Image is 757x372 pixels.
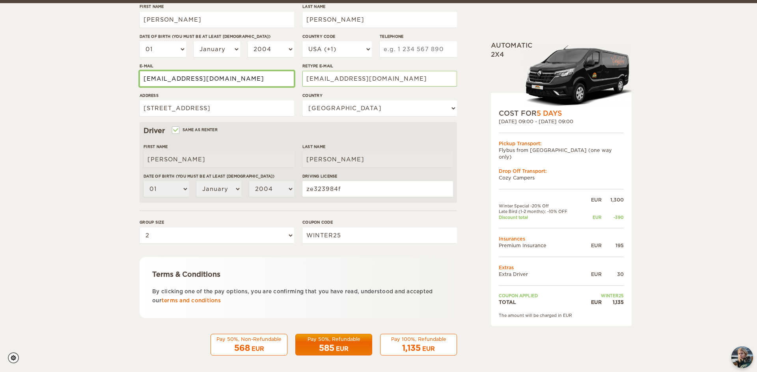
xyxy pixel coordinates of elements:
[422,345,435,353] div: EUR
[499,209,584,214] td: Late Bird (1-2 months): -10% OFF
[140,63,294,69] label: E-mail
[499,242,584,249] td: Premium Insurance
[537,109,562,117] span: 5 Days
[302,63,457,69] label: Retype E-mail
[380,33,457,39] label: Telephone
[499,215,584,220] td: Discount total
[319,343,334,353] span: 585
[252,345,264,353] div: EUR
[302,219,457,225] label: Coupon code
[499,140,624,147] div: Pickup Transport:
[144,173,294,179] label: Date of birth (You must be at least [DEMOGRAPHIC_DATA])
[402,343,421,353] span: 1,135
[140,93,294,98] label: Address
[380,334,457,356] button: Pay 100%, Refundable 1,135 EUR
[140,4,294,9] label: First Name
[140,219,294,225] label: Group size
[584,215,602,220] div: EUR
[584,293,624,298] td: WINTER25
[602,196,624,203] div: 1,300
[499,264,624,271] td: Extras
[602,299,624,305] div: 1,135
[302,12,457,28] input: e.g. Smith
[144,126,453,135] div: Driver
[499,174,624,181] td: Cozy Campers
[300,336,367,342] div: Pay 50%, Refundable
[144,152,294,167] input: e.g. William
[302,152,453,167] input: e.g. Smith
[584,196,602,203] div: EUR
[140,71,294,87] input: e.g. example@example.com
[173,126,218,133] label: Same as renter
[140,33,294,39] label: Date of birth (You must be at least [DEMOGRAPHIC_DATA])
[602,242,624,249] div: 195
[380,41,457,57] input: e.g. 1 234 567 890
[211,334,287,356] button: Pay 50%, Non-Refundable 568 EUR
[584,242,602,249] div: EUR
[731,346,753,368] button: chat-button
[602,215,624,220] div: -390
[152,287,444,305] p: By clicking one of the pay options, you are confirming that you have read, understood and accepte...
[216,336,282,342] div: Pay 50%, Non-Refundable
[302,173,453,179] label: Driving License
[162,298,221,304] a: terms and conditions
[302,144,453,150] label: Last Name
[144,144,294,150] label: First Name
[8,352,24,363] a: Cookie settings
[152,270,444,279] div: Terms & Conditions
[731,346,753,368] img: Freyja at Cozy Campers
[499,235,624,242] td: Insurances
[499,118,624,125] div: [DATE] 09:00 - [DATE] 09:00
[499,203,584,209] td: Winter Special -20% Off
[302,181,453,197] input: e.g. 14789654B
[491,41,632,109] div: Automatic 2x4
[140,100,294,116] input: e.g. Street, City, Zip Code
[302,33,372,39] label: Country Code
[499,293,584,298] td: Coupon applied
[234,343,250,353] span: 568
[499,271,584,278] td: Extra Driver
[499,147,624,160] td: Flybus from [GEOGRAPHIC_DATA] (one way only)
[499,299,584,305] td: TOTAL
[499,168,624,174] div: Drop Off Transport:
[302,71,457,87] input: e.g. example@example.com
[499,313,624,318] div: The amount will be charged in EUR
[499,109,624,118] div: COST FOR
[140,12,294,28] input: e.g. William
[302,93,457,98] label: Country
[173,128,178,133] input: Same as renter
[584,271,602,278] div: EUR
[602,271,624,278] div: 30
[336,345,349,353] div: EUR
[385,336,452,342] div: Pay 100%, Refundable
[302,4,457,9] label: Last Name
[522,44,632,109] img: Langur-m-c-logo-2.png
[295,334,372,356] button: Pay 50%, Refundable 585 EUR
[584,299,602,305] div: EUR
